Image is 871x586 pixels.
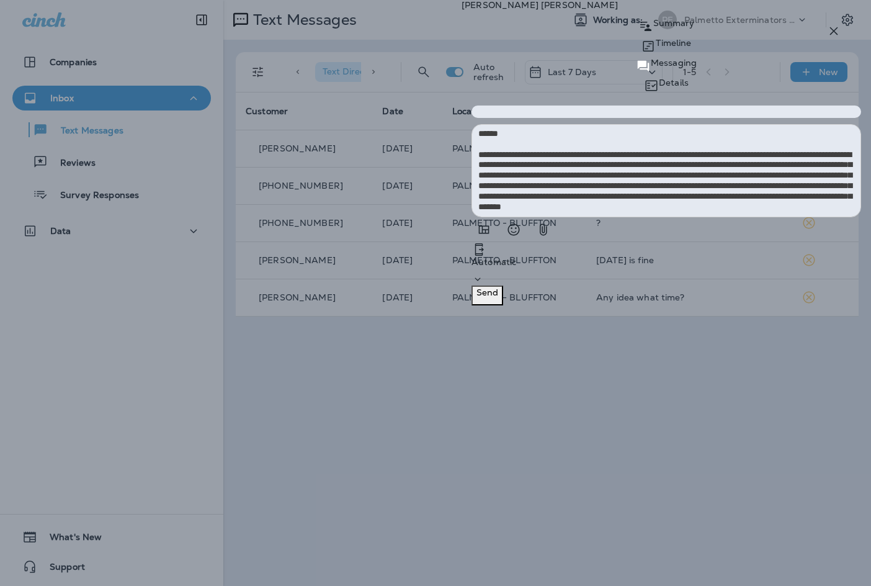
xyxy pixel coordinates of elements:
[471,217,496,242] button: Add in a premade template
[659,78,689,88] p: Details
[471,286,503,305] button: Send
[501,217,526,242] button: Select an emoji
[476,287,498,297] p: Send
[653,18,695,28] p: Summary
[651,58,697,68] p: Messaging
[471,257,861,267] p: Automatic
[656,38,691,48] p: Timeline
